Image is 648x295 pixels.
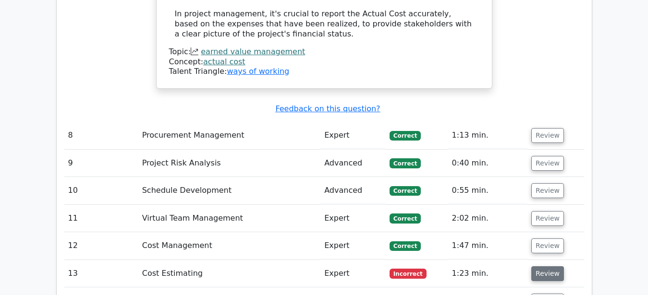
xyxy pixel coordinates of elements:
[320,260,386,287] td: Expert
[138,232,320,260] td: Cost Management
[169,57,479,67] div: Concept:
[448,260,527,287] td: 1:23 min.
[390,186,421,196] span: Correct
[138,177,320,204] td: Schedule Development
[169,47,479,77] div: Talent Triangle:
[448,122,527,149] td: 1:13 min.
[138,205,320,232] td: Virtual Team Management
[201,47,305,56] a: earned value management
[320,177,386,204] td: Advanced
[320,122,386,149] td: Expert
[275,104,380,113] a: Feedback on this question?
[390,158,421,168] span: Correct
[531,238,564,253] button: Review
[531,128,564,143] button: Review
[531,266,564,281] button: Review
[448,150,527,177] td: 0:40 min.
[448,232,527,260] td: 1:47 min.
[390,213,421,223] span: Correct
[203,57,245,66] a: actual cost
[64,260,138,287] td: 13
[531,156,564,171] button: Review
[138,122,320,149] td: Procurement Management
[64,122,138,149] td: 8
[320,150,386,177] td: Advanced
[320,205,386,232] td: Expert
[448,205,527,232] td: 2:02 min.
[64,177,138,204] td: 10
[138,150,320,177] td: Project Risk Analysis
[531,183,564,198] button: Review
[227,67,289,76] a: ways of working
[320,232,386,260] td: Expert
[169,47,479,57] div: Topic:
[138,260,320,287] td: Cost Estimating
[64,205,138,232] td: 11
[531,211,564,226] button: Review
[448,177,527,204] td: 0:55 min.
[64,232,138,260] td: 12
[64,150,138,177] td: 9
[390,241,421,251] span: Correct
[390,269,427,278] span: Incorrect
[390,131,421,141] span: Correct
